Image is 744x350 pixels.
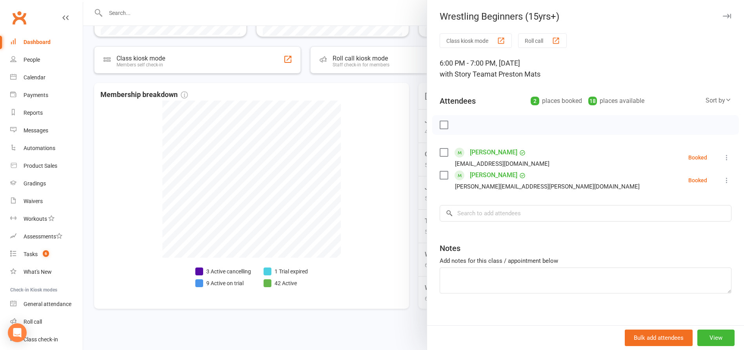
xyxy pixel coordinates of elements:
[10,33,83,51] a: Dashboard
[24,301,71,307] div: General attendance
[427,11,744,22] div: Wrestling Beginners (15yrs+)
[588,95,644,106] div: places available
[10,228,83,246] a: Assessments
[24,336,58,343] div: Class check-in
[10,104,83,122] a: Reports
[10,295,83,313] a: General attendance kiosk mode
[24,180,46,187] div: Gradings
[688,178,707,183] div: Booked
[455,181,640,192] div: [PERSON_NAME][EMAIL_ADDRESS][PERSON_NAME][DOMAIN_NAME]
[470,169,517,181] a: [PERSON_NAME]
[24,39,51,45] div: Dashboard
[440,58,731,80] div: 6:00 PM - 7:00 PM, [DATE]
[697,330,735,346] button: View
[24,269,52,275] div: What's New
[10,192,83,210] a: Waivers
[10,122,83,139] a: Messages
[440,243,460,254] div: Notes
[10,51,83,69] a: People
[440,33,512,48] button: Class kiosk mode
[24,92,48,98] div: Payments
[518,33,567,48] button: Roll call
[24,319,42,325] div: Roll call
[440,205,731,222] input: Search to add attendees
[10,69,83,86] a: Calendar
[688,155,707,160] div: Booked
[625,330,693,346] button: Bulk add attendees
[706,95,731,106] div: Sort by
[10,175,83,192] a: Gradings
[10,86,83,104] a: Payments
[10,246,83,263] a: Tasks 6
[24,127,48,134] div: Messages
[10,157,83,175] a: Product Sales
[588,97,597,105] div: 18
[531,97,539,105] div: 2
[10,331,83,348] a: Class kiosk mode
[440,256,731,266] div: Add notes for this class / appointment below
[440,70,491,78] span: with Story Team
[24,57,40,63] div: People
[455,159,549,169] div: [EMAIL_ADDRESS][DOMAIN_NAME]
[24,251,38,257] div: Tasks
[531,95,582,106] div: places booked
[9,8,29,27] a: Clubworx
[8,323,27,342] div: Open Intercom Messenger
[10,263,83,281] a: What's New
[10,139,83,157] a: Automations
[24,198,43,204] div: Waivers
[440,95,476,106] div: Attendees
[470,146,517,159] a: [PERSON_NAME]
[24,163,57,169] div: Product Sales
[43,250,49,257] span: 6
[491,70,540,78] span: at Preston Mats
[24,110,43,116] div: Reports
[24,74,45,81] div: Calendar
[24,145,55,151] div: Automations
[10,313,83,331] a: Roll call
[24,233,62,240] div: Assessments
[24,216,47,222] div: Workouts
[10,210,83,228] a: Workouts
